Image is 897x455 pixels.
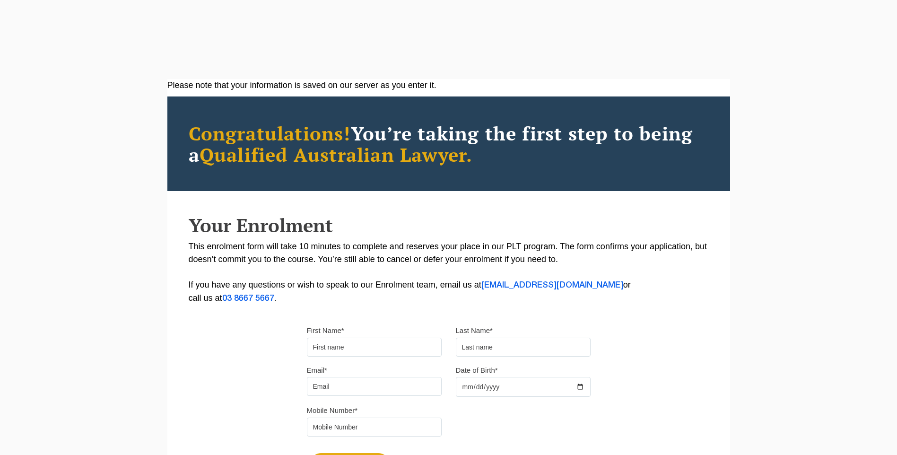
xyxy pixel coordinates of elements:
[189,121,351,146] span: Congratulations!
[481,281,623,289] a: [EMAIL_ADDRESS][DOMAIN_NAME]
[307,406,358,415] label: Mobile Number*
[167,79,730,92] div: Please note that your information is saved on our server as you enter it.
[456,366,498,375] label: Date of Birth*
[456,326,493,335] label: Last Name*
[307,326,344,335] label: First Name*
[307,338,442,357] input: First name
[200,142,473,167] span: Qualified Australian Lawyer.
[456,338,591,357] input: Last name
[222,295,274,302] a: 03 8667 5667
[307,366,327,375] label: Email*
[189,240,709,305] p: This enrolment form will take 10 minutes to complete and reserves your place in our PLT program. ...
[189,122,709,165] h2: You’re taking the first step to being a
[307,377,442,396] input: Email
[307,418,442,437] input: Mobile Number
[189,215,709,236] h2: Your Enrolment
